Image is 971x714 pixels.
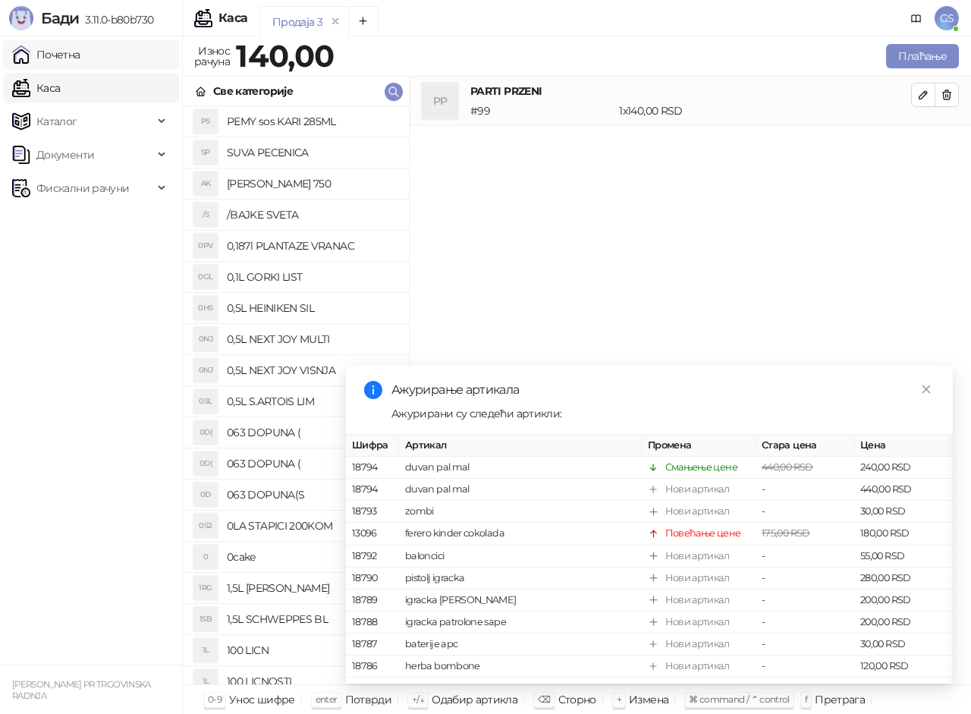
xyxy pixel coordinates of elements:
th: Артикал [399,435,642,457]
strong: 140,00 [236,37,334,74]
div: Ажурирање артикала [391,381,935,399]
div: 0PV [193,234,218,258]
th: Промена [642,435,756,457]
span: + [617,694,621,705]
div: 1RG [193,576,218,600]
th: Цена [854,435,953,457]
h4: 063 DOPUNA(S [227,483,397,507]
div: # 99 [467,102,616,119]
span: Бади [41,9,79,27]
div: Продаја 3 [272,14,322,30]
div: Нови артикал [665,593,729,608]
div: Измена [629,690,668,709]
td: igracka patrolone sape [399,612,642,634]
h4: PEMY sos KARI 285ML [227,109,397,134]
div: 0D( [193,420,218,445]
span: Каталог [36,106,77,137]
span: 95,00 RSD [762,682,806,694]
div: Каса [218,12,247,24]
span: 3.11.0-b80b730 [79,13,153,27]
small: [PERSON_NAME] PR TRGOVINSKA RADNJA [12,679,151,701]
span: close [921,384,932,395]
h4: [PERSON_NAME] 750 [227,171,397,196]
a: Почетна [12,39,80,70]
td: - [756,590,854,612]
h4: SUVA PECENICA [227,140,397,165]
h4: 100 LICN [227,638,397,662]
td: 18792 [346,545,399,567]
div: Претрага [815,690,865,709]
div: 1SB [193,607,218,631]
div: Смањење цене [665,460,737,475]
span: 175,00 RSD [762,527,810,539]
th: Стара цена [756,435,854,457]
div: Нови артикал [665,548,729,563]
div: Нови артикал [665,659,729,674]
span: info-circle [364,381,382,399]
div: 1 x 140,00 RSD [616,102,914,119]
div: 1L [193,638,218,662]
div: SP [193,140,218,165]
td: pistolj igracka [399,568,642,590]
h4: 0,5L NEXT JOY VISNJA [227,358,397,382]
td: igracka [PERSON_NAME] [399,590,642,612]
td: duvan pal mal [399,457,642,479]
td: 30,00 RSD [854,501,953,523]
div: 0NJ [193,327,218,351]
h4: 100 LICNOSTI [227,669,397,694]
div: grid [183,106,409,684]
td: - [756,501,854,523]
h4: 0LA STAPICI 200KOM [227,514,397,538]
a: Каса [12,73,60,103]
div: 0D [193,483,218,507]
div: Одабир артикла [432,690,517,709]
button: Add tab [348,6,379,36]
span: Документи [36,140,94,170]
td: - [756,545,854,567]
span: 440,00 RSD [762,461,813,473]
td: duvan pal mal [399,479,642,501]
td: 18788 [346,612,399,634]
h4: 0,5L HEINIKEN SIL [227,296,397,320]
h4: PARTI PRZENI [470,83,911,99]
h4: 0,1L GORKI LIST [227,265,397,289]
span: ↑/↓ [412,694,424,705]
h4: 0,5L NEXT JOY MULTI [227,327,397,351]
td: 120,00 RSD [854,656,953,678]
td: zombi [399,501,642,523]
td: ferero kinder cokolada [399,523,642,545]
td: - [756,634,854,656]
div: Унос шифре [229,690,295,709]
td: - [756,568,854,590]
div: 0S2 [193,514,218,538]
div: 0SL [193,389,218,414]
div: Износ рачуна [191,41,233,71]
div: Ажурирани су следећи артикли: [391,405,935,422]
div: AK [193,171,218,196]
h4: 063 DOPUNA ( [227,420,397,445]
a: Документација [904,6,929,30]
span: GS [935,6,959,30]
h4: 0,5L S.ARTOIS LIM [227,389,397,414]
td: 440,00 RSD [854,479,953,501]
td: 105,00 RSD [854,678,953,700]
h4: 1,5L [PERSON_NAME] [227,576,397,600]
td: 18794 [346,479,399,501]
td: 55,00 RSD [854,545,953,567]
th: Шифра [346,435,399,457]
div: 0 [193,545,218,569]
div: Нови артикал [665,571,729,586]
span: ⌫ [538,694,550,705]
td: 280,00 RSD [854,568,953,590]
td: - [756,479,854,501]
td: 18790 [346,568,399,590]
h4: 0,187l PLANTAZE VRANAC [227,234,397,258]
td: NESCAFE CLASSIC 8X20G [399,678,642,700]
td: baloncici [399,545,642,567]
div: 0D( [193,451,218,476]
a: Close [918,381,935,398]
h4: /BAJKE SVETA [227,203,397,227]
div: Потврди [345,690,392,709]
span: enter [316,694,338,705]
td: - [756,656,854,678]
